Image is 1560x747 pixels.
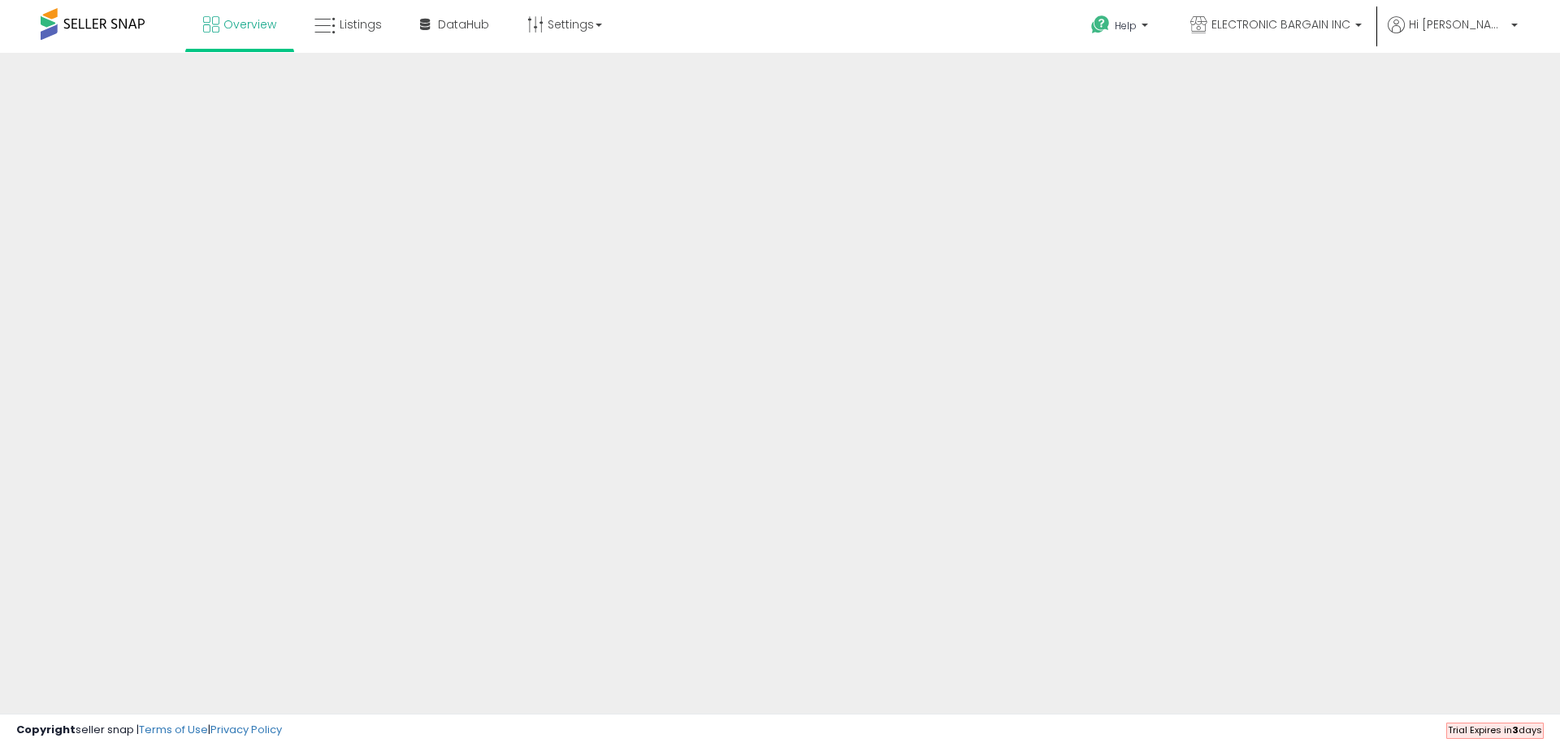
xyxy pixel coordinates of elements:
strong: Copyright [16,722,76,737]
span: Help [1115,19,1137,33]
b: 3 [1512,723,1519,736]
i: Get Help [1090,15,1111,35]
span: Trial Expires in days [1448,723,1542,736]
span: Overview [223,16,276,33]
a: Hi [PERSON_NAME] [1388,16,1518,53]
span: Hi [PERSON_NAME] [1409,16,1506,33]
span: Listings [340,16,382,33]
span: DataHub [438,16,489,33]
a: Help [1078,2,1164,53]
a: Privacy Policy [210,722,282,737]
div: seller snap | | [16,723,282,738]
span: ELECTRONIC BARGAIN INC [1211,16,1350,33]
a: Terms of Use [139,722,208,737]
